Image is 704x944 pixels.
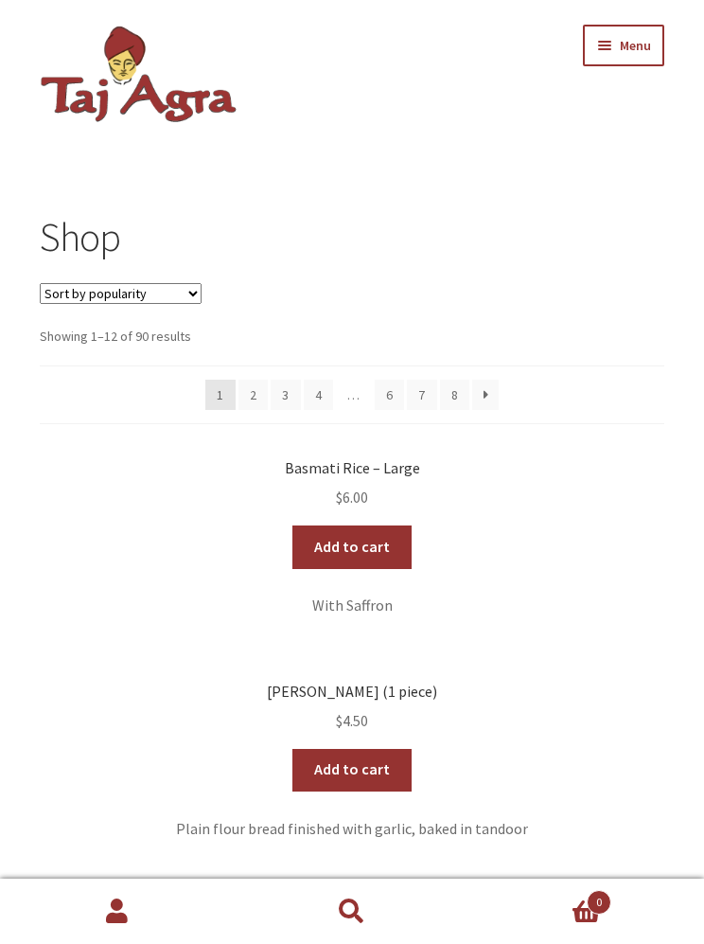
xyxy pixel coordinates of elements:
[292,525,411,569] a: Add to cart: “Basmati Rice - Large”
[336,488,368,507] bdi: 6.00
[40,326,664,347] p: Showing 1–12 of 90 results
[40,683,664,701] h2: [PERSON_NAME] (1 piece)
[583,25,664,66] button: Menu
[235,880,469,944] a: Search
[40,213,664,261] h1: Shop
[336,380,372,410] span: …
[375,380,405,410] a: Page 6
[205,380,236,410] span: Page 1
[469,880,704,944] a: Cart0
[587,890,611,915] span: 0
[271,380,301,410] a: Page 3
[292,749,411,793] a: Add to cart: “Garlic Naan (1 piece)”
[238,380,269,410] a: Page 2
[336,488,343,507] span: $
[40,459,664,477] h2: Basmati Rice – Large
[407,380,437,410] a: Page 7
[40,817,664,842] p: Plain flour bread finished with garlic, baked in tandoor
[440,380,470,410] a: Page 8
[336,711,343,730] span: $
[304,380,334,410] a: Page 4
[336,711,368,730] bdi: 4.50
[40,683,664,734] a: [PERSON_NAME] (1 piece) $4.50
[40,459,664,510] a: Basmati Rice – Large $6.00
[40,283,202,304] select: Shop order
[40,594,664,618] p: With Saffron
[40,365,664,424] nav: Product Pagination
[472,380,499,410] a: →
[620,37,651,54] span: Menu
[40,25,238,124] img: Dickson | Taj Agra Indian Restaurant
